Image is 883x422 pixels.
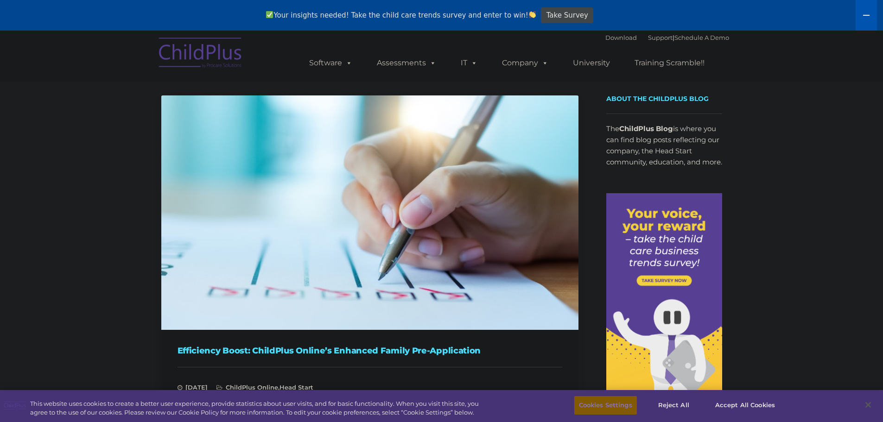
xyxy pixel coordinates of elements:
a: Support [648,34,673,41]
p: The is where you can find blog posts reflecting our company, the Head Start community, education,... [606,123,722,168]
font: | [605,34,729,41]
img: Efficiency Boost: ChildPlus Online's Enhanced Family Pre-Application Process - Streamlining Appli... [161,95,578,330]
a: Company [493,54,558,72]
h1: Efficiency Boost: ChildPlus Online’s Enhanced Family Pre-Application [178,344,562,358]
span: , [216,384,313,391]
span: [DATE] [178,384,208,391]
button: Cookies Settings [574,396,637,415]
span: Take Survey [546,7,588,24]
a: University [564,54,619,72]
a: ChildPlus Online [226,384,278,391]
span: Your insights needed! Take the child care trends survey and enter to win! [262,6,540,24]
div: This website uses cookies to create a better user experience, provide statistics about user visit... [30,399,486,417]
strong: ChildPlus Blog [619,124,673,133]
a: Head Start [280,384,313,391]
button: Accept All Cookies [711,396,780,415]
img: ✅ [266,11,273,18]
a: IT [451,54,487,72]
button: Close [858,395,878,415]
a: Schedule A Demo [674,34,729,41]
span: About the ChildPlus Blog [606,94,709,103]
a: Take Survey [541,7,593,24]
a: Software [300,54,362,72]
a: Download [605,34,637,41]
a: Assessments [368,54,445,72]
img: 👏 [529,11,536,18]
button: Reject All [645,396,703,415]
a: Training Scramble!! [625,54,714,72]
img: ChildPlus by Procare Solutions [154,31,247,77]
